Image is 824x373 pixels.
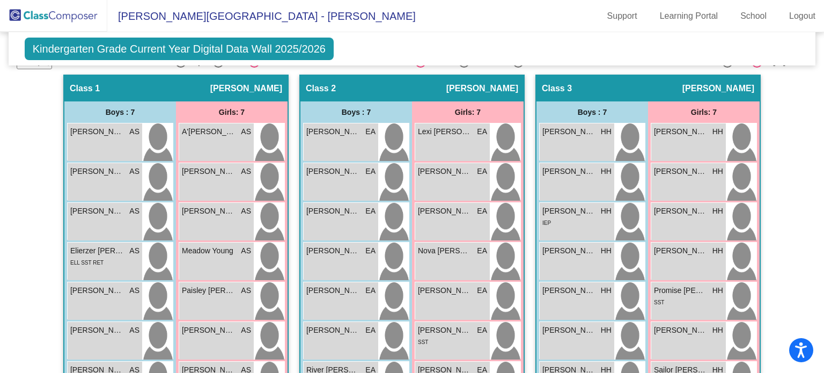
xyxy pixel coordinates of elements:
span: EA [365,206,376,217]
div: Boys : 7 [64,101,176,123]
span: AS [241,206,251,217]
span: SST [418,339,428,345]
span: [PERSON_NAME] [306,166,360,177]
span: HH [601,126,612,137]
a: School [732,8,775,25]
span: AS [241,325,251,336]
span: AS [129,206,139,217]
div: Girls: 7 [648,101,760,123]
span: Lexi [PERSON_NAME] [418,126,472,137]
span: [PERSON_NAME] [418,206,472,217]
span: [PERSON_NAME] [306,245,360,257]
span: AS [129,166,139,177]
span: [PERSON_NAME] [418,325,472,336]
span: [PERSON_NAME] [682,83,754,94]
span: [PERSON_NAME] [70,166,124,177]
span: [PERSON_NAME] [542,166,596,177]
span: EA [477,166,487,177]
span: [PERSON_NAME] [306,285,360,296]
span: EA [477,126,487,137]
span: [PERSON_NAME] [542,206,596,217]
span: EA [477,245,487,257]
span: [PERSON_NAME] [70,325,124,336]
div: Girls: 7 [176,101,288,123]
span: Class 2 [306,83,336,94]
span: HH [601,285,612,296]
span: [PERSON_NAME] [654,206,708,217]
span: Elierzer [PERSON_NAME] [70,245,124,257]
span: AS [241,126,251,137]
span: IEP [542,220,551,226]
span: EA [365,245,376,257]
a: Learning Portal [651,8,727,25]
span: [PERSON_NAME] [306,206,360,217]
span: [PERSON_NAME] [654,126,708,137]
span: AS [241,166,251,177]
a: Logout [781,8,824,25]
span: [PERSON_NAME] [654,166,708,177]
span: HH [601,166,612,177]
span: [PERSON_NAME] [418,285,472,296]
span: AS [129,285,139,296]
span: Nova [PERSON_NAME] [418,245,472,257]
span: AS [129,245,139,257]
span: [PERSON_NAME] [70,285,124,296]
span: EA [365,126,376,137]
span: HH [601,245,612,257]
span: Class 1 [70,83,100,94]
span: [PERSON_NAME] [210,83,282,94]
span: EA [477,285,487,296]
span: [PERSON_NAME] [182,166,236,177]
div: Boys : 7 [536,101,648,123]
span: Promise [PERSON_NAME] [654,285,708,296]
span: [PERSON_NAME][GEOGRAPHIC_DATA] - [PERSON_NAME] [107,8,416,25]
span: [PERSON_NAME][GEOGRAPHIC_DATA] [306,325,360,336]
span: [PERSON_NAME] [182,206,236,217]
span: HH [601,206,612,217]
span: Paisley [PERSON_NAME] [182,285,236,296]
span: AS [129,126,139,137]
span: SST [654,299,664,305]
span: AS [241,245,251,257]
span: [PERSON_NAME] [306,126,360,137]
span: [PERSON_NAME] [542,325,596,336]
span: [PERSON_NAME] [654,325,708,336]
span: HH [712,285,723,296]
span: EA [365,325,376,336]
span: [PERSON_NAME] [182,325,236,336]
span: HH [712,325,723,336]
span: [PERSON_NAME] [654,245,708,257]
span: [PERSON_NAME] [446,83,518,94]
span: [PERSON_NAME] [70,126,124,137]
span: ELL SST RET [70,260,104,266]
span: Kindergarten Grade Current Year Digital Data Wall 2025/2026 [25,38,334,60]
span: EA [365,166,376,177]
span: EA [477,325,487,336]
div: Girls: 7 [412,101,524,123]
span: [PERSON_NAME] [70,206,124,217]
span: HH [601,325,612,336]
span: EA [365,285,376,296]
span: HH [712,126,723,137]
div: Boys : 7 [300,101,412,123]
span: AS [241,285,251,296]
span: EA [477,206,487,217]
span: HH [712,206,723,217]
span: [PERSON_NAME] [542,245,596,257]
span: [PERSON_NAME] [PERSON_NAME] [418,166,472,177]
span: [PERSON_NAME] [542,126,596,137]
a: Support [599,8,646,25]
span: A'[PERSON_NAME] [PERSON_NAME] [182,126,236,137]
span: AS [129,325,139,336]
span: HH [712,166,723,177]
span: [PERSON_NAME] [542,285,596,296]
span: HH [712,245,723,257]
span: Meadow Young [182,245,236,257]
span: Class 3 [542,83,572,94]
